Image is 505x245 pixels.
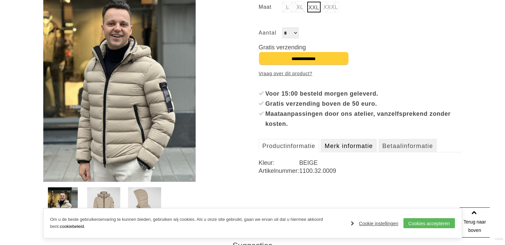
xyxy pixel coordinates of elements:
a: Terug naar boven [460,207,490,238]
a: cookiebeleid [60,224,84,229]
a: Vraag over dit product? [259,68,312,79]
a: XXL [307,2,321,12]
dt: Kleur: [259,159,299,167]
p: Om u de beste gebruikerservaring te kunnen bieden, gebruiken wij cookies. Als u onze site gebruik... [50,216,344,230]
dd: 1100.32.0009 [299,167,462,175]
dt: Artikelnummer: [259,167,299,175]
img: peuterey-peu4863-01191861-jassen [87,187,120,227]
img: peuterey-peu4863-01191861-jassen [128,187,161,227]
a: Betaalinformatie [379,139,437,152]
a: Productinformatie [259,139,319,152]
a: Merk informatie [321,139,377,152]
label: Aantal [259,28,282,38]
a: Divide [495,235,503,243]
div: Gratis verzending boven de 50 euro. [265,99,462,109]
a: Cookie instellingen [351,218,398,229]
ul: Maat [259,2,462,14]
img: peuterey-peu4863-01191861-jassen [48,187,78,227]
span: Gratis verzending [259,44,306,51]
li: Maataanpassingen door ons atelier, vanzelfsprekend zonder kosten. [259,109,462,129]
div: Voor 15:00 besteld morgen geleverd. [265,89,462,99]
dd: BEIGE [299,159,462,167]
a: Cookies accepteren [403,218,455,228]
